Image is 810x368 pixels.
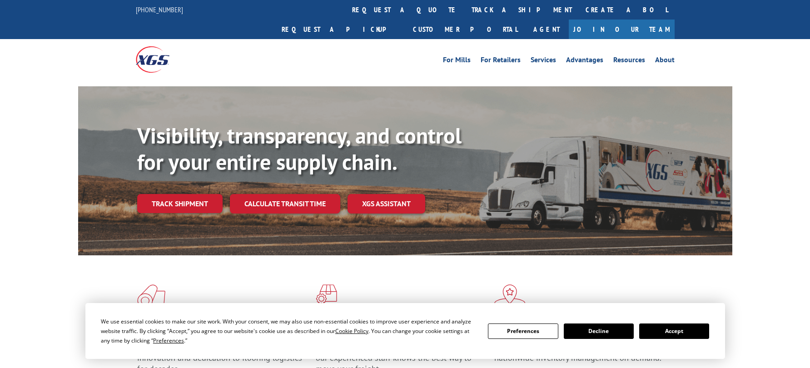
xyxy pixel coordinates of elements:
[531,56,556,66] a: Services
[275,20,406,39] a: Request a pickup
[566,56,603,66] a: Advantages
[335,327,368,335] span: Cookie Policy
[101,317,477,345] div: We use essential cookies to make our site work. With your consent, we may also use non-essential ...
[639,323,709,339] button: Accept
[481,56,521,66] a: For Retailers
[137,284,165,308] img: xgs-icon-total-supply-chain-intelligence-red
[85,303,725,359] div: Cookie Consent Prompt
[613,56,645,66] a: Resources
[136,5,183,14] a: [PHONE_NUMBER]
[348,194,425,214] a: XGS ASSISTANT
[655,56,675,66] a: About
[494,284,526,308] img: xgs-icon-flagship-distribution-model-red
[443,56,471,66] a: For Mills
[153,337,184,344] span: Preferences
[524,20,569,39] a: Agent
[406,20,524,39] a: Customer Portal
[137,194,223,213] a: Track shipment
[488,323,558,339] button: Preferences
[230,194,340,214] a: Calculate transit time
[564,323,634,339] button: Decline
[569,20,675,39] a: Join Our Team
[137,121,462,176] b: Visibility, transparency, and control for your entire supply chain.
[316,284,337,308] img: xgs-icon-focused-on-flooring-red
